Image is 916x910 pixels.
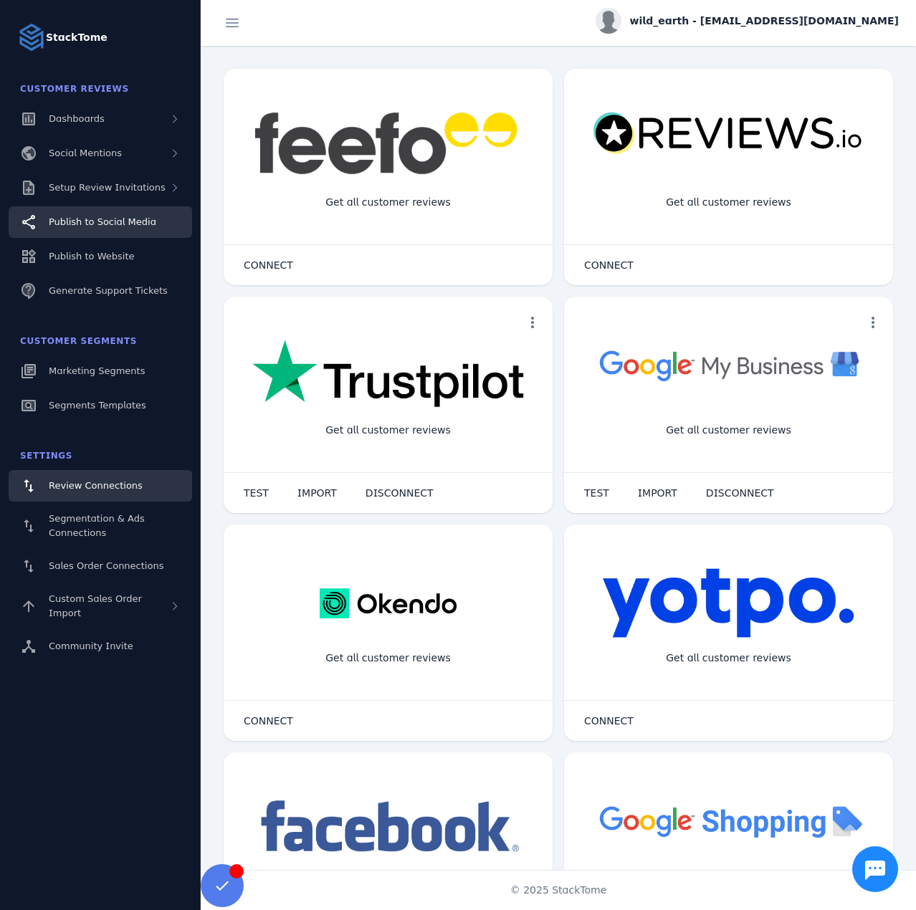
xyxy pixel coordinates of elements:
[49,216,156,227] span: Publish to Social Media
[596,8,621,34] img: profile.jpg
[570,707,648,735] button: CONNECT
[244,716,293,726] span: CONNECT
[654,411,803,449] div: Get all customer reviews
[510,883,607,898] span: © 2025 StackTome
[859,308,887,337] button: more
[584,716,634,726] span: CONNECT
[252,112,524,175] img: feefo.png
[638,488,677,498] span: IMPORT
[49,182,166,193] span: Setup Review Invitations
[9,470,192,502] a: Review Connections
[644,867,813,905] div: Import Products from Google
[297,488,337,498] span: IMPORT
[252,340,524,410] img: trustpilot.png
[596,8,899,34] button: wild_earth - [EMAIL_ADDRESS][DOMAIN_NAME]
[49,513,145,538] span: Segmentation & Ads Connections
[229,251,307,279] button: CONNECT
[9,241,192,272] a: Publish to Website
[314,639,462,677] div: Get all customer reviews
[49,641,133,651] span: Community Invite
[366,488,434,498] span: DISCONNECT
[20,451,72,461] span: Settings
[49,365,145,376] span: Marketing Segments
[244,488,269,498] span: TEST
[314,411,462,449] div: Get all customer reviews
[49,593,142,618] span: Custom Sales Order Import
[320,567,457,639] img: okendo.webp
[9,504,192,547] a: Segmentation & Ads Connections
[46,30,108,45] strong: StackTome
[654,639,803,677] div: Get all customer reviews
[49,251,134,262] span: Publish to Website
[624,479,692,507] button: IMPORT
[49,480,143,491] span: Review Connections
[17,23,46,52] img: Logo image
[9,390,192,421] a: Segments Templates
[9,355,192,387] a: Marketing Segments
[20,84,129,94] span: Customer Reviews
[630,14,899,29] span: wild_earth - [EMAIL_ADDRESS][DOMAIN_NAME]
[654,183,803,221] div: Get all customer reviews
[244,260,293,270] span: CONNECT
[49,400,146,411] span: Segments Templates
[692,479,788,507] button: DISCONNECT
[314,183,462,221] div: Get all customer reviews
[9,631,192,662] a: Community Invite
[49,285,168,296] span: Generate Support Tickets
[20,336,137,346] span: Customer Segments
[252,795,524,859] img: facebook.png
[229,707,307,735] button: CONNECT
[593,112,864,155] img: reviewsio.svg
[9,206,192,238] a: Publish to Social Media
[602,567,855,639] img: yotpo.png
[9,550,192,582] a: Sales Order Connections
[283,479,351,507] button: IMPORT
[593,340,864,391] img: googlebusiness.png
[570,251,648,279] button: CONNECT
[584,488,609,498] span: TEST
[706,488,774,498] span: DISCONNECT
[9,275,192,307] a: Generate Support Tickets
[49,113,105,124] span: Dashboards
[229,479,283,507] button: TEST
[593,795,864,846] img: googleshopping.png
[584,260,634,270] span: CONNECT
[49,148,122,158] span: Social Mentions
[49,560,163,571] span: Sales Order Connections
[570,479,624,507] button: TEST
[351,479,448,507] button: DISCONNECT
[518,308,547,337] button: more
